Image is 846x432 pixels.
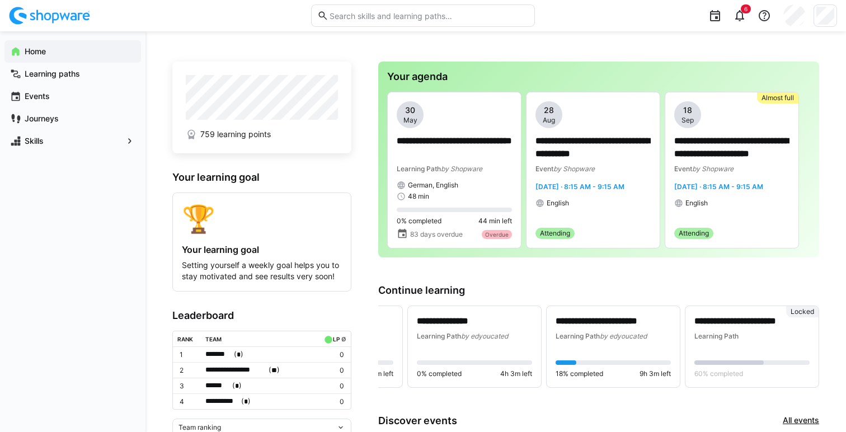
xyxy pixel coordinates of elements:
[679,229,709,238] span: Attending
[378,415,457,427] h3: Discover events
[178,423,221,432] span: Team ranking
[600,332,647,340] span: by edyoucated
[478,217,512,226] span: 44 min left
[172,309,351,322] h3: Leaderboard
[685,199,708,208] span: English
[408,192,429,201] span: 48 min
[322,382,344,391] p: 0
[408,181,458,190] span: German, English
[363,369,393,378] span: 5h 7m left
[417,332,461,340] span: Learning Path
[681,116,694,125] span: Sep
[234,349,243,360] span: ( )
[744,6,748,12] span: 6
[180,350,196,359] p: 1
[172,171,351,184] h3: Your learning goal
[180,397,196,406] p: 4
[387,71,810,83] h3: Your agenda
[177,336,193,342] div: Rank
[205,336,222,342] div: Team
[180,382,196,391] p: 3
[461,332,508,340] span: by edyoucated
[441,165,482,173] span: by Shopware
[403,116,417,125] span: May
[397,217,441,226] span: 0% completed
[378,284,819,297] h3: Continue learning
[182,260,342,282] p: Setting yourself a weekly goal helps you to stay motivated and see results very soon!
[543,116,555,125] span: Aug
[182,202,342,235] div: 🏆
[556,332,600,340] span: Learning Path
[544,105,554,116] span: 28
[322,397,344,406] p: 0
[410,230,463,239] span: 83 days overdue
[200,129,271,140] span: 759 learning points
[535,165,553,173] span: Event
[535,182,624,191] span: [DATE] · 8:15 AM - 9:15 AM
[540,229,570,238] span: Attending
[783,415,819,427] a: All events
[674,165,692,173] span: Event
[791,307,814,316] span: Locked
[762,93,794,102] span: Almost full
[547,199,569,208] span: English
[180,366,196,375] p: 2
[556,369,603,378] span: 18% completed
[692,165,734,173] span: by Shopware
[322,350,344,359] p: 0
[232,380,242,392] span: ( )
[482,230,512,239] div: Overdue
[694,332,739,340] span: Learning Path
[674,182,763,191] span: [DATE] · 8:15 AM - 9:15 AM
[322,366,344,375] p: 0
[417,369,462,378] span: 0% completed
[640,369,671,378] span: 9h 3m left
[553,165,595,173] span: by Shopware
[341,334,346,343] a: ø
[241,396,251,407] span: ( )
[333,336,340,342] div: LP
[269,364,280,376] span: ( )
[405,105,415,116] span: 30
[328,11,529,21] input: Search skills and learning paths…
[683,105,692,116] span: 18
[694,369,743,378] span: 60% completed
[397,165,441,173] span: Learning Path
[500,369,532,378] span: 4h 3m left
[182,244,342,255] h4: Your learning goal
